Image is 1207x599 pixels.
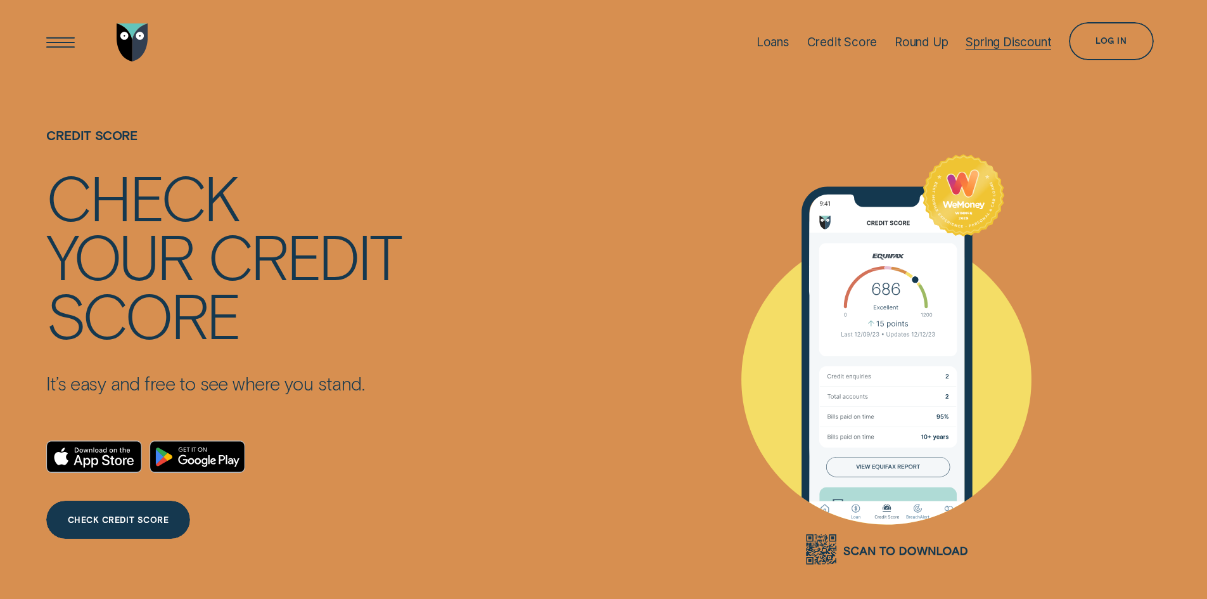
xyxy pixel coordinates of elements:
div: Check [46,167,238,226]
div: Round Up [895,35,948,49]
img: Wisr [117,23,148,61]
div: Spring Discount [966,35,1051,49]
h4: Check your credit score [46,167,400,344]
div: your [46,226,193,285]
div: credit [208,226,400,285]
a: Download on the App Store [46,441,142,473]
div: score [46,285,239,344]
a: CHECK CREDIT SCORE [46,501,189,539]
a: Android App on Google Play [150,441,245,473]
button: Log in [1069,22,1153,60]
div: Loans [757,35,789,49]
button: Open Menu [42,23,80,61]
p: It’s easy and free to see where you stand. [46,372,400,395]
h1: Credit Score [46,128,400,167]
div: Credit Score [807,35,878,49]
